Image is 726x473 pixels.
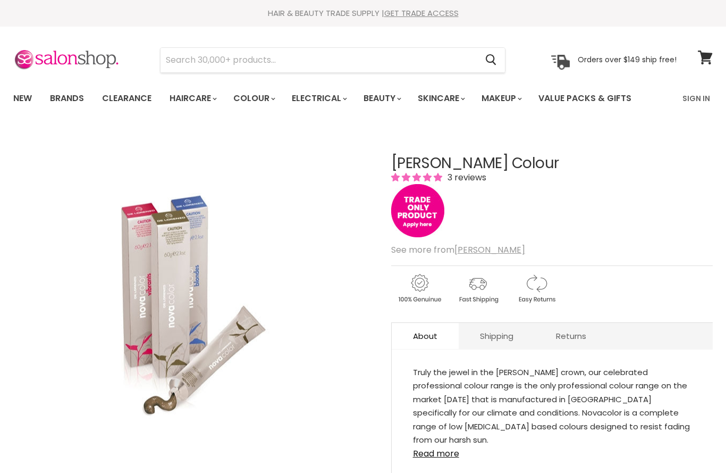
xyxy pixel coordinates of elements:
a: Shipping [459,323,535,349]
span: See more from [391,244,525,256]
a: Electrical [284,87,353,110]
div: Truly the jewel in the [PERSON_NAME] crown, our celebrated professional colour range is the only ... [413,366,691,443]
a: Read more [413,443,691,459]
img: genuine.gif [391,272,448,305]
a: Sign In [676,87,716,110]
a: Brands [42,87,92,110]
img: returns.gif [508,272,564,305]
img: tradeonly_small.jpg [391,184,444,237]
h1: [PERSON_NAME] Colour [391,155,713,172]
a: Makeup [474,87,528,110]
input: Search [161,48,477,72]
a: Skincare [410,87,471,110]
a: Beauty [356,87,408,110]
a: GET TRADE ACCESS [384,7,459,19]
img: shipping.gif [450,272,506,305]
span: 3 reviews [444,171,486,184]
a: New [5,87,40,110]
a: Colour [225,87,282,110]
a: About [392,323,459,349]
a: Clearance [94,87,159,110]
a: [PERSON_NAME] [454,244,525,256]
p: Orders over $149 ship free! [578,55,677,64]
a: Haircare [162,87,223,110]
a: Returns [535,323,607,349]
button: Search [477,48,505,72]
ul: Main menu [5,83,658,114]
form: Product [160,47,505,73]
a: Value Packs & Gifts [530,87,639,110]
span: 5.00 stars [391,171,444,184]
